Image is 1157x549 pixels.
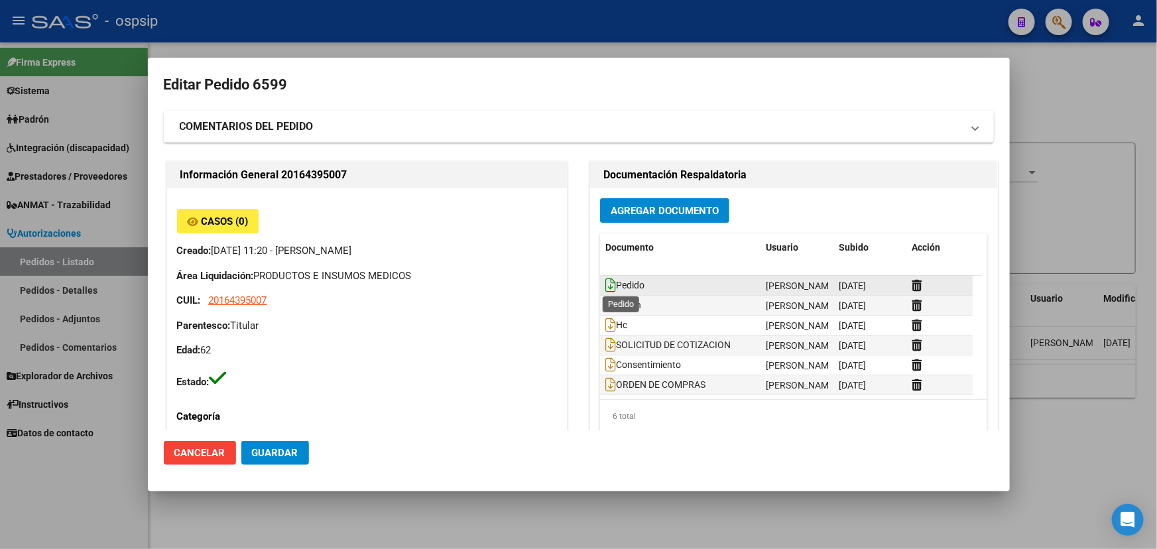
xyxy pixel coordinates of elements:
span: SOLICITUD DE COTIZACION [605,340,731,351]
strong: Estado: [177,376,210,388]
span: Casos (0) [201,215,248,227]
span: [PERSON_NAME] [766,280,837,291]
span: [DATE] [839,360,866,371]
p: [DATE] 11:20 - [PERSON_NAME] [177,243,557,259]
button: Guardar [241,441,309,465]
datatable-header-cell: Usuario [761,233,833,262]
span: Agregar Documento [611,205,719,217]
strong: Parentesco: [177,320,231,332]
span: Documento [605,242,654,253]
span: ORDEN DE COMPRAS [605,380,705,391]
p: PRODUCTOS E INSUMOS MEDICOS [177,269,557,284]
span: Subido [839,242,869,253]
strong: Edad: [177,344,201,356]
span: [DATE] [839,300,866,311]
button: Agregar Documento [600,198,729,223]
span: 20164395007 [209,294,267,306]
datatable-header-cell: Acción [906,233,973,262]
span: [PERSON_NAME] [766,380,837,391]
div: Open Intercom Messenger [1112,504,1144,536]
span: [PERSON_NAME] [766,340,837,351]
span: Hc [605,320,627,331]
mat-expansion-panel-header: COMENTARIOS DEL PEDIDO [164,111,994,143]
span: Pedido [605,280,644,291]
h2: Editar Pedido 6599 [164,72,994,97]
span: [DATE] [839,320,866,331]
div: 6 total [600,400,987,433]
datatable-header-cell: Subido [833,233,906,262]
span: Orden [605,300,641,311]
p: Categoría [177,409,291,424]
button: Casos (0) [177,209,259,233]
span: [PERSON_NAME] [766,360,837,371]
h2: Documentación Respaldatoria [603,167,983,183]
span: Acción [912,242,940,253]
strong: Área Liquidación: [177,270,254,282]
span: Cancelar [174,447,225,459]
strong: Creado: [177,245,212,257]
span: Guardar [252,447,298,459]
strong: CUIL: [177,294,201,306]
strong: COMENTARIOS DEL PEDIDO [180,119,314,135]
span: [PERSON_NAME] [766,320,837,331]
span: [DATE] [839,340,866,351]
span: [PERSON_NAME] [766,300,837,311]
datatable-header-cell: Documento [600,233,761,262]
span: Consentimiento [605,360,681,371]
span: [DATE] [839,380,866,391]
h2: Información General 20164395007 [180,167,554,183]
button: Cancelar [164,441,236,465]
p: Titular [177,318,557,334]
span: [DATE] [839,280,866,291]
p: 62 [177,343,557,358]
span: Usuario [766,242,798,253]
